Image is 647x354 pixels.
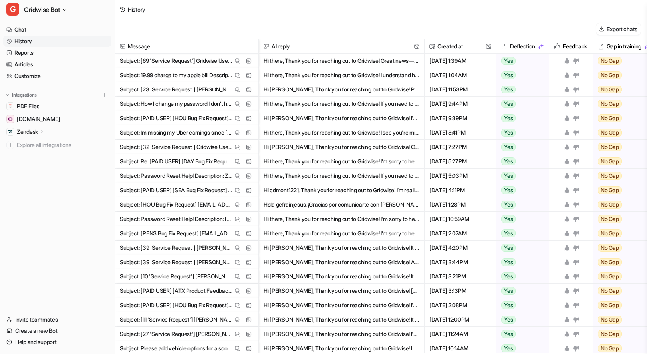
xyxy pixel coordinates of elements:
span: Yes [501,215,516,223]
button: Yes [496,169,544,183]
button: Hi there, Thank you for reaching out to Gridwise! I’m sorry to hear you’re having trouble syncing... [264,226,419,241]
button: Yes [496,269,544,284]
button: Hi [PERSON_NAME], Thank you for reaching out to Gridwise! I’m really sorry for the frustration yo... [264,298,419,312]
span: Yes [501,57,516,65]
p: Subject: Password Reset Help! Description: I cannot reset password [120,212,233,226]
span: No Gap [598,229,622,237]
span: No Gap [598,201,622,209]
a: gridwise.io[DOMAIN_NAME] [3,113,111,125]
a: Create a new Bot [3,325,111,336]
button: Yes [496,97,544,111]
span: Created at [428,39,493,54]
a: Explore all integrations [3,139,111,151]
button: Yes [496,183,544,197]
button: Yes [496,212,544,226]
a: History [3,36,111,47]
span: [DATE] 1:28PM [428,197,493,212]
span: Yes [501,258,516,266]
p: Subject: [PAID USER] [HOU Bug Fix Request] [PERSON_NAME][EMAIL_ADDRESS][DOMAIN_NAME] Description:... [120,298,233,312]
button: Hi [PERSON_NAME], Thank you for reaching out to Gridwise! It looks like you're requesting to add ... [264,312,419,327]
p: Subject: Im missing my Uber earnings since [DATE] Description: I'm missing all of my Uber earning... [120,125,233,140]
span: [DATE] 2:08PM [428,298,493,312]
span: [DATE] 5:03PM [428,169,493,183]
button: Yes [496,284,544,298]
span: No Gap [598,86,622,93]
img: expand menu [5,92,10,98]
span: [DATE] 3:44PM [428,255,493,269]
span: Yes [501,100,516,108]
span: [DATE] 1:04AM [428,68,493,82]
span: Yes [501,330,516,338]
span: PDF Files [17,102,39,110]
span: No Gap [598,172,622,180]
span: [DATE] 11:53PM [428,82,493,97]
button: Yes [496,54,544,68]
span: No Gap [598,129,622,137]
h2: Deflection [510,39,535,54]
button: Hola gefrainjesus, ¡Gracias por comunicarte con [PERSON_NAME]! Lamento mucho que tengas problemas... [264,197,419,212]
button: Yes [496,125,544,140]
p: Subject: [32 'Service Request'] Gridwise User/[PERSON_NAME][EMAIL_ADDRESS][DOMAIN_NAME]> Descript... [120,140,233,154]
a: Invite teammates [3,314,111,325]
button: Yes [496,312,544,327]
button: Hi [PERSON_NAME], Thank you for reaching out to Gridwise! It looks like you’re requesting support... [264,241,419,255]
button: Hi [PERSON_NAME], Thank you for reaching out to Gridwise! At this time, automatic linking with La... [264,255,419,269]
p: Subject: [10 'Service Request'] [PERSON_NAME]/[EMAIL_ADDRESS][DOMAIN_NAME]> Description: *App Ver... [120,269,233,284]
span: [DATE] 2:07AM [428,226,493,241]
button: Yes [496,82,544,97]
a: Help and support [3,336,111,348]
span: No Gap [598,330,622,338]
button: Hi [PERSON_NAME], Thank you for reaching out to Gridwise! It looks like you’re submitting a servi... [264,269,419,284]
button: Yes [496,241,544,255]
span: [DATE] 3:21PM [428,269,493,284]
button: Hi [PERSON_NAME], Thank you for reaching out to Gridwise! I’m sorry to hear that your automatic m... [264,111,419,125]
span: [DATE] 11:24AM [428,327,493,341]
span: Yes [501,316,516,324]
button: Hi there, Thank you for reaching out to Gridwise! I'm sorry to hear you're having trouble resetti... [264,212,419,226]
img: gridwise.io [8,117,13,121]
span: [DATE] 9:44PM [428,97,493,111]
span: [DATE] 4:11PM [428,183,493,197]
a: Reports [3,47,111,58]
span: No Gap [598,100,622,108]
span: Explore all integrations [17,139,108,151]
button: Integrations [3,91,39,99]
button: Hi there, Thank you for reaching out to Gridwise! If you need to change your password and don’t h... [264,97,419,111]
span: [DATE] 7:27PM [428,140,493,154]
a: Articles [3,59,111,70]
button: Hi there, Thank you for reaching out to Gridwise! I understand how concerning unexpected charges ... [264,68,419,82]
p: Subject: [39 'Service Request'] [PERSON_NAME]/[EMAIL_ADDRESS][DOMAIN_NAME]> Description: *App Ver... [120,241,233,255]
span: No Gap [598,258,622,266]
span: Yes [501,272,516,280]
span: [DATE] 3:13PM [428,284,493,298]
button: Yes [496,226,544,241]
span: Message [118,39,255,54]
span: No Gap [598,215,622,223]
span: Yes [501,186,516,194]
span: Yes [501,287,516,295]
a: Customize [3,70,111,82]
span: No Gap [598,244,622,252]
span: Yes [501,129,516,137]
span: [DATE] 10:59AM [428,212,493,226]
button: Hi [PERSON_NAME], Thank you for reaching out to Gridwise! Currently, automatic syncing is not sup... [264,140,419,154]
span: No Gap [598,272,622,280]
button: Hi cdmont1221, Thank you for reaching out to Gridwise! I’m really sorry to hear you’ve been exper... [264,183,419,197]
button: Yes [496,197,544,212]
p: Subject: [PAID USER] [HOU Bug Fix Request] [EMAIL_ADDRESS][DOMAIN_NAME] Description: *App Version... [120,111,233,125]
span: Yes [501,344,516,352]
span: Yes [501,86,516,93]
span: Gridwise Bot [24,4,60,15]
button: Hi [PERSON_NAME], Thank you for reaching out to Gridwise! I'm sorry to inform you that automatic ... [264,327,419,341]
button: Hi [PERSON_NAME], Thank you for reaching out to Gridwise! Poplin is one of the services we suppor... [264,82,419,97]
p: Subject: [69 'Service Request'] Gridwise User/[EMAIL_ADDRESS][DOMAIN_NAME]> Description: *App Ver... [120,54,233,68]
span: Yes [501,244,516,252]
h2: Feedback [563,39,587,54]
p: Subject: [23 'Service Request'] [PERSON_NAME]/[EMAIL_ADDRESS][DOMAIN_NAME]> Description: *App Ver... [120,82,233,97]
span: No Gap [598,344,622,352]
p: Subject: [PAID USER] [SEA Bug Fix Request] [EMAIL_ADDRESS][DOMAIN_NAME] Description: *App Version... [120,183,233,197]
p: Integrations [12,92,37,98]
span: No Gap [598,287,622,295]
span: [DATE] 5:27PM [428,154,493,169]
span: Yes [501,201,516,209]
